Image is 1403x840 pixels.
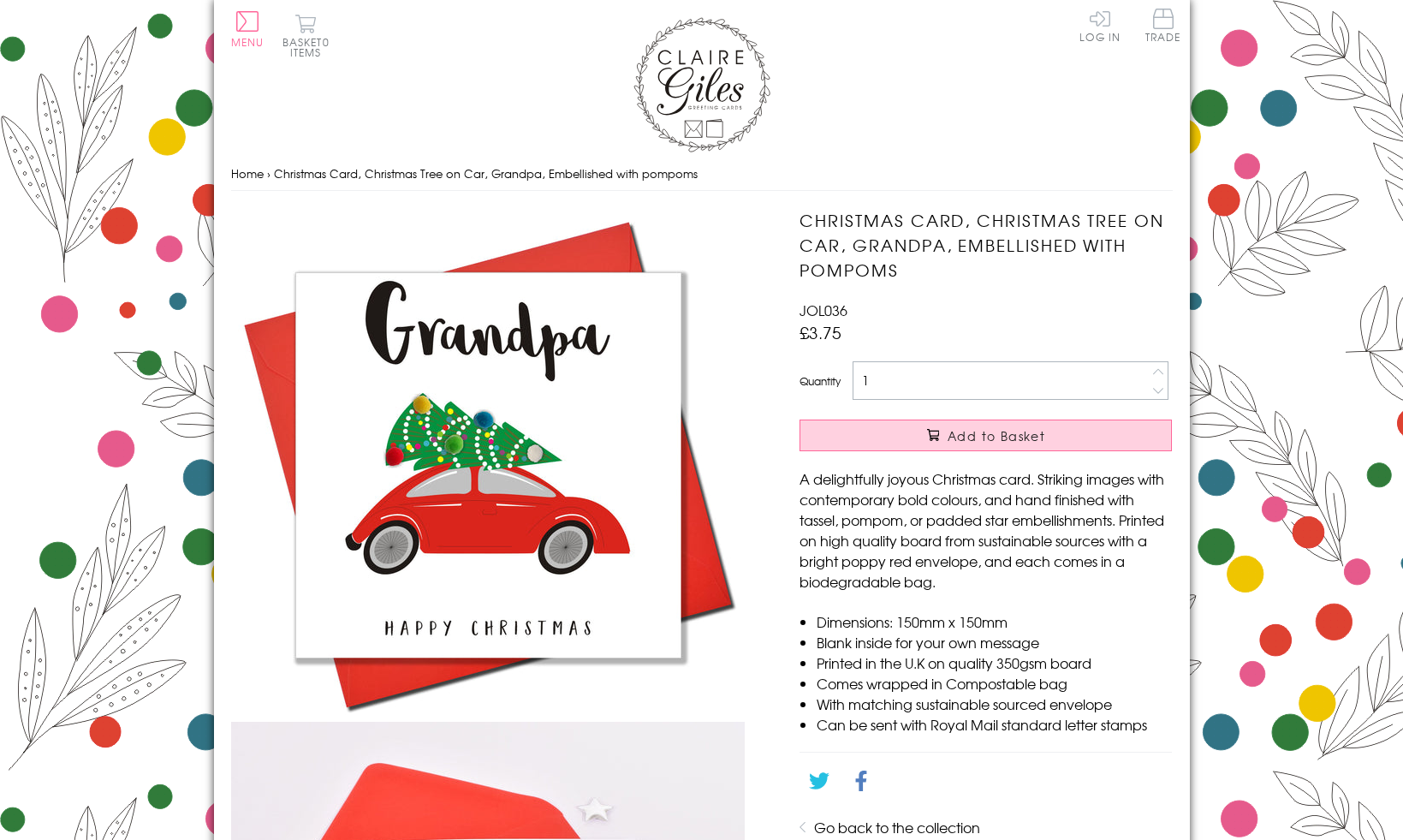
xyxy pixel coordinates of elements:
[814,817,980,837] a: Go back to the collection
[817,694,1172,714] li: With matching sustainable sourced envelope
[633,17,770,152] img: Claire Giles Greetings Cards
[290,34,330,60] span: 0 items
[231,11,265,47] button: Menu
[231,208,745,722] img: Christmas Card, Christmas Tree on Car, Grandpa, Embellished with pompoms
[231,157,1173,192] nav: breadcrumbs
[800,373,841,389] label: Quantity
[800,468,1172,592] p: A delightfully joyous Christmas card. Striking images with contemporary bold colours, and hand fi...
[817,632,1172,652] li: Blank inside for your own message
[282,14,330,57] button: Basket0 items
[817,673,1172,694] li: Comes wrapped in Compostable bag
[817,611,1172,632] li: Dimensions: 150mm x 150mm
[1145,9,1181,42] span: Trade
[817,652,1172,673] li: Printed in the U.K on quality 350gsm board
[274,165,698,182] span: Christmas Card, Christmas Tree on Car, Grandpa, Embellished with pompoms
[800,320,841,344] span: £3.75
[817,714,1172,735] li: Can be sent with Royal Mail standard letter stamps
[800,300,847,320] span: JOL036
[800,208,1172,282] h1: Christmas Card, Christmas Tree on Car, Grandpa, Embellished with pompoms
[948,427,1045,444] span: Add to Basket
[1145,9,1181,45] a: Trade
[231,165,264,182] a: Home
[1079,9,1121,42] a: Log In
[267,165,270,182] span: ›
[231,34,265,50] span: Menu
[800,420,1172,451] button: Add to Basket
